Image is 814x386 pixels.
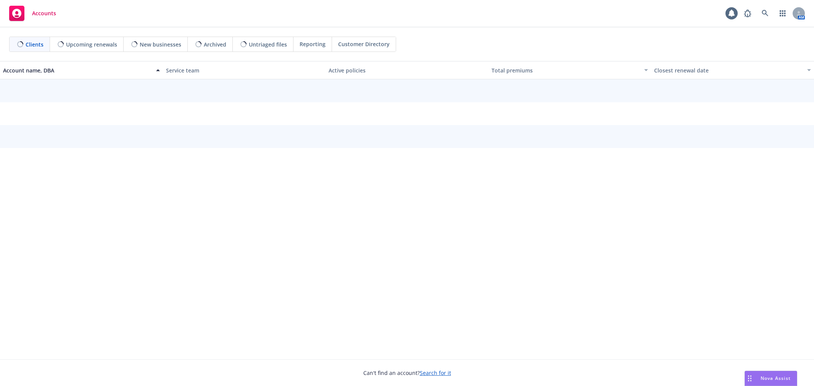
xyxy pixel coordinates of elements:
div: Drag to move [745,371,754,386]
a: Report a Bug [740,6,755,21]
div: Service team [166,66,323,74]
span: Nova Assist [761,375,791,381]
div: Total premiums [492,66,640,74]
a: Search for it [420,369,451,376]
button: Active policies [326,61,488,79]
span: Accounts [32,10,56,16]
button: Service team [163,61,326,79]
span: Clients [26,40,44,48]
div: Closest renewal date [654,66,803,74]
span: Customer Directory [338,40,390,48]
span: New businesses [140,40,181,48]
span: Archived [204,40,226,48]
button: Closest renewal date [651,61,814,79]
div: Active policies [329,66,485,74]
a: Search [758,6,773,21]
span: Untriaged files [249,40,287,48]
a: Accounts [6,3,59,24]
button: Total premiums [488,61,651,79]
div: Account name, DBA [3,66,152,74]
button: Nova Assist [745,371,797,386]
a: Switch app [775,6,790,21]
span: Reporting [300,40,326,48]
span: Can't find an account? [363,369,451,377]
span: Upcoming renewals [66,40,117,48]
